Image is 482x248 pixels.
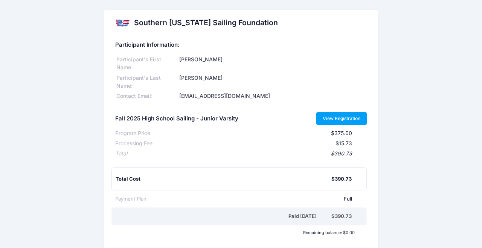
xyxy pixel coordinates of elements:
div: [PERSON_NAME] [178,74,367,90]
h5: Fall 2025 High School Sailing - Junior Varsity [115,116,238,122]
span: $375.00 [331,130,352,136]
a: View Registration [316,112,367,125]
div: Full [146,195,352,203]
div: Participant's First Name: [115,56,178,72]
div: Remaining balance: $0.00 [111,230,358,235]
div: Program Price [115,129,150,137]
div: [EMAIL_ADDRESS][DOMAIN_NAME] [178,92,367,100]
h2: Southern [US_STATE] Sailing Foundation [134,18,278,27]
div: $390.73 [331,213,352,220]
h5: Participant Information: [115,42,367,49]
div: Participant's Last Name: [115,74,178,90]
div: Contact Email: [115,92,178,100]
div: [PERSON_NAME] [178,56,367,72]
div: Paid [DATE] [117,213,332,220]
div: Total [115,150,127,158]
div: $390.73 [331,175,352,183]
div: $390.73 [127,150,352,158]
div: $15.73 [153,140,352,148]
div: Total Cost [116,175,332,183]
div: Processing Fee [115,140,153,148]
div: Payment Plan [115,195,146,203]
